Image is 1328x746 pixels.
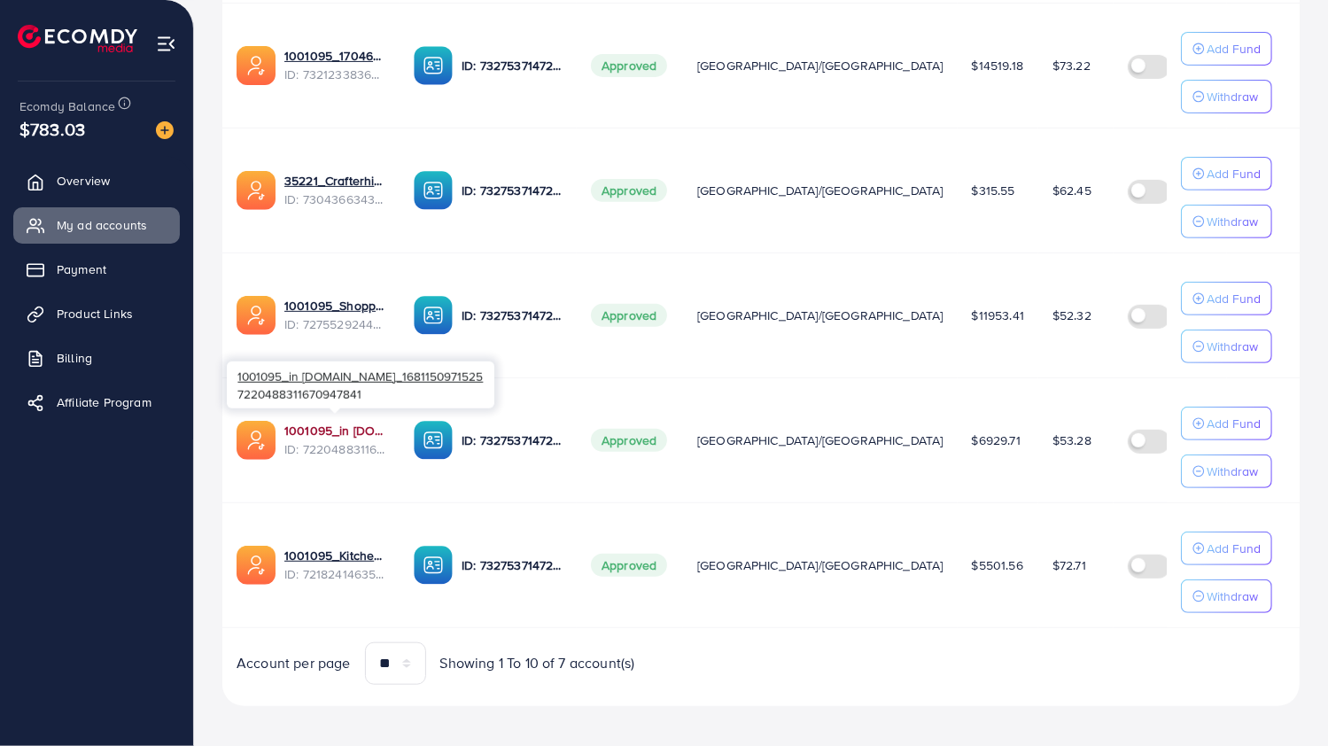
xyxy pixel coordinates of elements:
[414,296,453,335] img: ic-ba-acc.ded83a64.svg
[237,296,276,335] img: ic-ads-acc.e4c84228.svg
[284,422,385,439] a: 1001095_in [DOMAIN_NAME]_1681150971525
[1181,80,1272,113] button: Withdraw
[1181,32,1272,66] button: Add Fund
[237,46,276,85] img: ic-ads-acc.e4c84228.svg
[591,304,667,327] span: Approved
[284,172,385,190] a: 35221_Crafterhide ad_1700680330947
[1052,57,1091,74] span: $73.22
[1052,307,1091,324] span: $52.32
[1181,532,1272,565] button: Add Fund
[414,46,453,85] img: ic-ba-acc.ded83a64.svg
[284,547,385,564] a: 1001095_Kitchenlyst_1680641549988
[156,121,174,139] img: image
[1181,205,1272,238] button: Withdraw
[1181,407,1272,440] button: Add Fund
[697,556,944,574] span: [GEOGRAPHIC_DATA]/[GEOGRAPHIC_DATA]
[972,431,1021,449] span: $6929.71
[13,252,180,287] a: Payment
[1207,413,1261,434] p: Add Fund
[591,54,667,77] span: Approved
[462,555,563,576] p: ID: 7327537147282571265
[972,182,1015,199] span: $315.55
[57,305,133,322] span: Product Links
[1207,336,1258,357] p: Withdraw
[284,47,385,83] div: <span class='underline'>1001095_1704607619722</span></br>7321233836078252033
[1207,288,1261,309] p: Add Fund
[972,57,1023,74] span: $14519.18
[237,171,276,210] img: ic-ads-acc.e4c84228.svg
[462,430,563,451] p: ID: 7327537147282571265
[237,421,276,460] img: ic-ads-acc.e4c84228.svg
[13,340,180,376] a: Billing
[57,393,151,411] span: Affiliate Program
[1207,163,1261,184] p: Add Fund
[284,47,385,65] a: 1001095_1704607619722
[284,172,385,208] div: <span class='underline'>35221_Crafterhide ad_1700680330947</span></br>7304366343393296385
[18,25,137,52] img: logo
[414,546,453,585] img: ic-ba-acc.ded83a64.svg
[284,297,385,315] a: 1001095_Shopping Center
[591,179,667,202] span: Approved
[284,66,385,83] span: ID: 7321233836078252033
[1181,455,1272,488] button: Withdraw
[462,180,563,201] p: ID: 7327537147282571265
[57,172,110,190] span: Overview
[1207,461,1258,482] p: Withdraw
[1181,157,1272,190] button: Add Fund
[284,315,385,333] span: ID: 7275529244510306305
[237,546,276,585] img: ic-ads-acc.e4c84228.svg
[57,216,147,234] span: My ad accounts
[591,429,667,452] span: Approved
[284,547,385,583] div: <span class='underline'>1001095_Kitchenlyst_1680641549988</span></br>7218241463522476034
[237,653,351,673] span: Account per page
[284,565,385,583] span: ID: 7218241463522476034
[156,34,176,54] img: menu
[1207,538,1261,559] p: Add Fund
[462,305,563,326] p: ID: 7327537147282571265
[1181,579,1272,613] button: Withdraw
[1052,556,1086,574] span: $72.71
[1207,38,1261,59] p: Add Fund
[19,97,115,115] span: Ecomdy Balance
[1181,282,1272,315] button: Add Fund
[13,207,180,243] a: My ad accounts
[972,556,1023,574] span: $5501.56
[13,163,180,198] a: Overview
[237,368,483,385] span: 1001095_in [DOMAIN_NAME]_1681150971525
[462,55,563,76] p: ID: 7327537147282571265
[697,431,944,449] span: [GEOGRAPHIC_DATA]/[GEOGRAPHIC_DATA]
[57,349,92,367] span: Billing
[13,385,180,420] a: Affiliate Program
[1253,666,1315,733] iframe: Chat
[284,297,385,333] div: <span class='underline'>1001095_Shopping Center</span></br>7275529244510306305
[13,296,180,331] a: Product Links
[697,182,944,199] span: [GEOGRAPHIC_DATA]/[GEOGRAPHIC_DATA]
[1207,211,1258,232] p: Withdraw
[57,260,106,278] span: Payment
[1052,431,1091,449] span: $53.28
[414,171,453,210] img: ic-ba-acc.ded83a64.svg
[227,361,494,408] div: 7220488311670947841
[697,57,944,74] span: [GEOGRAPHIC_DATA]/[GEOGRAPHIC_DATA]
[284,190,385,208] span: ID: 7304366343393296385
[591,554,667,577] span: Approved
[1207,586,1258,607] p: Withdraw
[972,307,1024,324] span: $11953.41
[440,653,635,673] span: Showing 1 To 10 of 7 account(s)
[1052,182,1091,199] span: $62.45
[1207,86,1258,107] p: Withdraw
[19,116,85,142] span: $783.03
[414,421,453,460] img: ic-ba-acc.ded83a64.svg
[284,440,385,458] span: ID: 7220488311670947841
[1181,330,1272,363] button: Withdraw
[697,307,944,324] span: [GEOGRAPHIC_DATA]/[GEOGRAPHIC_DATA]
